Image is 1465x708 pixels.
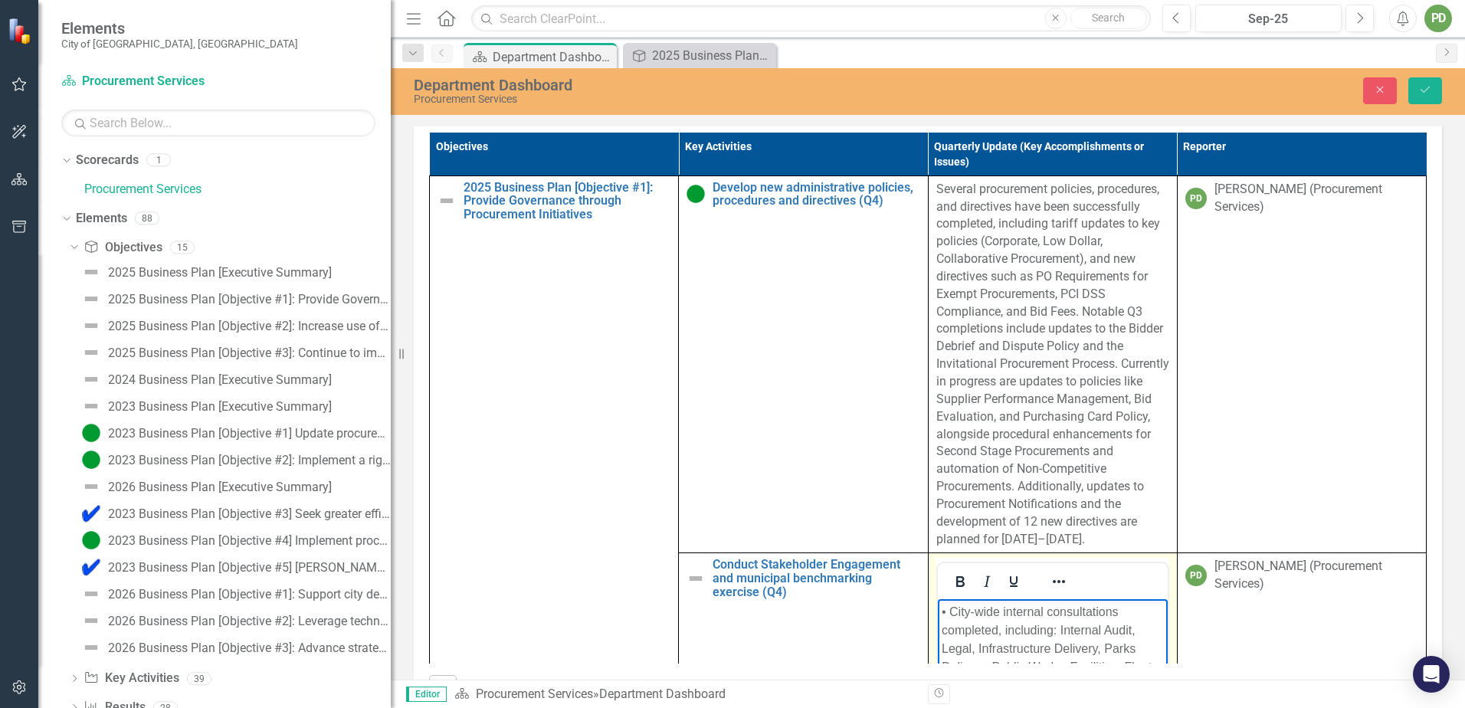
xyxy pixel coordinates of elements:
a: 2025 Business Plan [Objective #1]: Provide Governance through Procurement Initiatives [78,287,391,311]
img: Not Defined [82,477,100,496]
a: Procurement Services [61,73,253,90]
a: 2026 Business Plan [Objective #1]: Support city departments to ensure compliance and good governa... [78,582,391,606]
span: Elements [61,19,298,38]
button: Bold [947,571,973,592]
img: Not Defined [687,569,705,588]
img: Proceeding as Anticipated [687,185,705,203]
img: Not Defined [82,316,100,335]
div: 2025 Business Plan [Objective #3]: Continue to implement the contract management framework (muti-... [108,346,391,360]
p: • City-wide internal consultations completed, including: Internal Audit, Legal, Infrastructure De... [4,4,226,96]
div: Department Dashboard [493,48,613,67]
a: 2026 Business Plan [Executive Summary] [78,474,332,499]
a: Procurement Services [84,181,391,198]
div: PD [1185,565,1207,586]
div: Department Dashboard [599,687,726,701]
button: Sep-25 [1195,5,1342,32]
img: Not Defined [82,370,100,388]
a: 2025 Business Plan [Executive Summary] [627,46,772,65]
a: 2023 Business Plan [Objective #5] [PERSON_NAME] employee engagement [78,555,391,579]
div: PD [1185,188,1207,209]
a: Procurement Services [476,687,593,701]
img: Not Defined [82,263,100,281]
div: 2026 Business Plan [Objective #2]: Leverage technology to enhance governance and efficiency in pr... [108,615,391,628]
p: • Municipal benchmarking and feedback completed with 13 departments, 10 GTA municipalities, and 3... [4,108,226,182]
p: Several procurement policies, procedures, and directives have been successfully completed, includ... [936,181,1169,549]
div: Procurement Services [414,93,987,105]
span: Search [1092,11,1125,24]
div: 2023 Business Plan [Objective #1] Update procurement policies to meet evolving organizational needs [108,427,391,441]
div: » [454,686,916,703]
img: Complete [82,558,100,576]
img: Proceeding as Anticipated [82,451,100,469]
div: 2025 Business Plan [Executive Summary] [108,266,332,280]
a: Conduct Stakeholder Engagement and municipal benchmarking exercise (Q4) [713,558,919,598]
div: 2023 Business Plan [Objective #5] [PERSON_NAME] employee engagement [108,561,391,575]
div: 39 [187,672,211,685]
div: Open Intercom Messenger [1413,656,1450,693]
div: 2025 Business Plan [Executive Summary] [652,46,772,65]
a: 2023 Business Plan [Objective #4] Implement process improvement initiatives through technology au... [78,528,391,552]
a: Scorecards [76,152,139,169]
button: PD [1424,5,1452,32]
a: 2023 Business Plan [Objective #1] Update procurement policies to meet evolving organizational needs [78,421,391,445]
div: 88 [135,211,159,225]
a: 2026 Business Plan [Objective #3]: Advance strategic procurement through vendor performance initi... [78,635,391,660]
div: 2025 Business Plan [Objective #1]: Provide Governance through Procurement Initiatives [108,293,391,306]
button: Reveal or hide additional toolbar items [1046,571,1072,592]
a: 2023 Business Plan [Objective #2]: Implement a rigorous, City-Wide Contract Management framework ... [78,447,391,472]
div: [PERSON_NAME] (Procurement Services) [1214,181,1418,216]
a: Objectives [84,239,162,257]
div: 2024 Business Plan [Executive Summary] [108,373,332,387]
img: Complete [82,504,100,523]
div: 2023 Business Plan [Objective #2]: Implement a rigorous, City-Wide Contract Management framework ... [108,454,391,467]
div: 1 [146,154,171,167]
input: Search ClearPoint... [471,5,1151,32]
div: 2025 Business Plan [Objective #2]: Increase use of technology to enhance efficiency in the procur... [108,320,391,333]
a: 2025 Business Plan [Objective #2]: Increase use of technology to enhance efficiency in the procur... [78,313,391,338]
div: 2023 Business Plan [Objective #3] Seek greater efficiencies and cost savings through category man... [108,507,391,521]
button: Search [1070,8,1147,29]
div: [PERSON_NAME] (Procurement Services) [1214,558,1418,593]
a: 2025 Business Plan [Objective #3]: Continue to implement the contract management framework (muti-... [78,340,391,365]
img: Not Defined [82,343,100,362]
a: Develop new administrative policies, procedures and directives (Q4) [713,181,919,208]
div: Department Dashboard [414,77,987,93]
input: Search Below... [61,110,375,136]
p: • Feedback directly informed the development of supplier performance and procurement policy/proce... [4,194,226,267]
img: Not Defined [438,192,456,210]
div: 2026 Business Plan [Objective #3]: Advance strategic procurement through vendor performance initi... [108,641,391,655]
img: Not Defined [82,397,100,415]
img: Not Defined [82,611,100,630]
a: 2024 Business Plan [Executive Summary] [78,367,332,392]
span: Editor [406,687,447,702]
a: Key Activities [84,670,179,687]
a: 2025 Business Plan [Objective #1]: Provide Governance through Procurement Initiatives [464,181,670,221]
img: Not Defined [82,638,100,657]
a: Elements [76,210,127,228]
a: 2026 Business Plan [Objective #2]: Leverage technology to enhance governance and efficiency in pr... [78,608,391,633]
div: 2023 Business Plan [Objective #4] Implement process improvement initiatives through technology au... [108,534,391,548]
div: 2023 Business Plan [Executive Summary] [108,400,332,414]
img: ClearPoint Strategy [7,17,35,45]
img: Proceeding as Anticipated [82,531,100,549]
a: 2023 Business Plan [Objective #3] Seek greater efficiencies and cost savings through category man... [78,501,391,526]
a: 2025 Business Plan [Executive Summary] [78,260,332,284]
img: Not Defined [82,290,100,308]
img: Not Defined [82,585,100,603]
img: Proceeding as Anticipated [82,424,100,442]
div: 15 [170,241,195,254]
div: 2026 Business Plan [Objective #1]: Support city departments to ensure compliance and good governa... [108,588,391,601]
div: Sep-25 [1201,10,1336,28]
a: 2023 Business Plan [Executive Summary] [78,394,332,418]
button: Italic [974,571,1000,592]
div: 2026 Business Plan [Executive Summary] [108,480,332,494]
small: City of [GEOGRAPHIC_DATA], [GEOGRAPHIC_DATA] [61,38,298,50]
button: Underline [1001,571,1027,592]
